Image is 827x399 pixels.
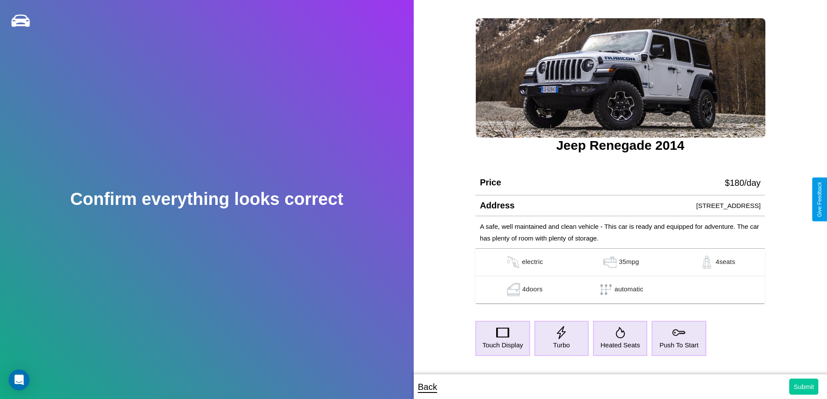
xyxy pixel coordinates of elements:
[696,200,761,211] p: [STREET_ADDRESS]
[70,189,343,209] h2: Confirm everything looks correct
[615,283,643,296] p: automatic
[475,138,765,153] h3: Jeep Renegade 2014
[480,201,514,211] h4: Address
[475,249,765,303] table: simple table
[601,256,619,269] img: gas
[522,283,543,296] p: 4 doors
[789,379,818,395] button: Submit
[480,178,501,188] h4: Price
[817,182,823,217] div: Give Feedback
[522,256,543,269] p: electric
[659,339,699,351] p: Push To Start
[600,339,640,351] p: Heated Seats
[9,369,30,390] div: Open Intercom Messenger
[482,339,523,351] p: Touch Display
[553,339,570,351] p: Turbo
[619,256,639,269] p: 35 mpg
[504,256,522,269] img: gas
[715,256,735,269] p: 4 seats
[418,379,437,395] p: Back
[725,175,761,191] p: $ 180 /day
[505,283,522,296] img: gas
[698,256,715,269] img: gas
[480,221,761,244] p: A safe, well maintained and clean vehicle - This car is ready and equipped for adventure. The car...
